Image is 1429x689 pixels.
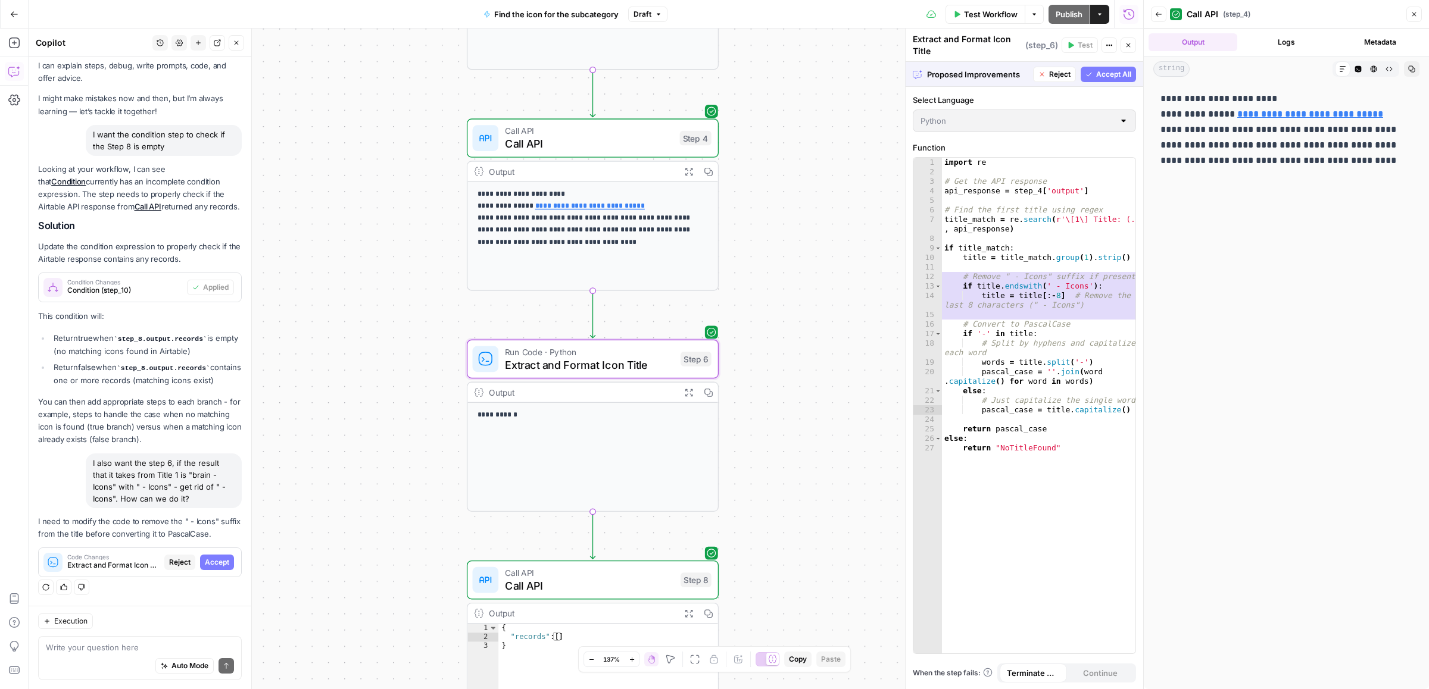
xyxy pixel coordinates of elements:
li: Return when contains one or more records (matching icons exist) [51,361,242,386]
div: 2 [467,632,498,641]
span: Paste [821,654,841,665]
button: Paste [816,652,845,667]
div: 14 [913,291,942,310]
span: Call API [505,124,673,137]
div: 4 [913,186,942,196]
button: Metadata [1336,33,1424,51]
p: I need to modify the code to remove the " - Icons" suffix from the title before converting it to ... [38,515,242,540]
div: 25 [913,424,942,434]
button: Logs [1242,33,1331,51]
span: Proposed Improvements [927,68,1028,80]
span: Auto Mode [171,660,208,671]
button: Execution [38,613,93,629]
div: 16 [913,320,942,329]
span: Call API [505,578,674,594]
div: 5 [913,196,942,205]
input: Python [921,115,1114,127]
a: When the step fails: [913,668,993,678]
g: Edge from step_4 to step_6 [590,291,595,338]
span: Toggle code folding, rows 21 through 23 [935,386,941,396]
div: 22 [913,396,942,405]
span: Code Changes [67,554,160,560]
div: Step 6 [681,352,712,367]
div: 1 [913,158,942,167]
button: Draft [628,7,667,22]
button: Test [1062,37,1098,53]
div: I also want the step 6, if the result that it takes from Title 1 is "brain - Icons" with " - Icon... [86,453,242,508]
span: Call API [1187,8,1218,20]
span: Accept All [1096,69,1131,80]
button: Continue [1067,663,1134,682]
button: Accept All [1081,67,1136,82]
div: Run Code · PythonExtract and Format Icon TitleStep 6Output**** **** * [467,340,719,512]
div: 26 [913,434,942,443]
span: Toggle code folding, rows 9 through 25 [935,243,941,253]
p: I can explain steps, debug, write prompts, code, and offer advice. [38,59,242,84]
div: Extract and Format Icon Title [913,33,1058,57]
span: Copy [789,654,807,665]
p: You can then add appropriate steps to each branch - for example, steps to handle the case when no... [38,396,242,446]
div: 24 [913,415,942,424]
div: 9 [913,243,942,253]
div: 3 [913,177,942,186]
span: Toggle code folding, rows 26 through 27 [935,434,941,443]
span: Test Workflow [964,8,1018,20]
div: 6 [913,205,942,215]
div: Output [489,386,674,399]
div: 17 [913,329,942,339]
p: Update the condition expression to properly check if the Airtable response contains any records. [38,240,242,265]
span: Extract and Format Icon Title [505,356,674,372]
button: Output [1149,33,1237,51]
g: Edge from step_9 to step_4 [590,70,595,117]
span: Reject [1049,69,1071,80]
p: I might make mistakes now and then, but I’m always learning — let’s tackle it together! [38,92,242,117]
span: Extract and Format Icon Title (step_6) [67,560,160,571]
button: Publish [1049,5,1090,24]
span: Condition Changes [67,279,182,285]
div: 21 [913,386,942,396]
h2: Solution [38,220,242,231]
button: Accept [200,555,234,570]
button: Reject [164,555,195,570]
span: Draft [634,9,651,20]
span: Toggle code folding, rows 1 through 3 [489,624,498,632]
div: Step 8 [681,572,712,587]
span: Toggle code folding, rows 13 through 14 [935,281,941,291]
span: Accept [205,557,229,568]
div: 2 [913,167,942,177]
div: 15 [913,310,942,320]
span: Condition (step_10) [67,285,182,296]
span: Publish [1056,8,1082,20]
div: Copilot [36,37,149,49]
span: Continue [1083,667,1118,679]
div: Step 4 [680,131,712,146]
div: 12 [913,272,942,281]
div: 8 [913,234,942,243]
strong: true [78,333,93,343]
span: Call API [505,136,673,152]
g: Edge from step_6 to step_8 [590,512,595,559]
code: step_8.output.records [117,365,210,372]
a: Condition [51,177,86,186]
span: Execution [54,616,88,627]
p: This condition will: [38,310,242,322]
a: Call API [135,202,161,211]
div: 23 [913,405,942,415]
div: 1 [467,624,498,632]
button: Applied [187,280,234,295]
div: 19 [913,358,942,367]
span: Find the icon for the subcategory [494,8,619,20]
span: ( step_4 ) [1223,9,1250,20]
p: Looking at your workflow, I can see that currently has an incomplete condition expression. The st... [38,163,242,214]
span: Applied [203,282,229,293]
span: 137% [603,654,620,664]
li: Return when is empty (no matching icons found in Airtable) [51,332,242,357]
span: Call API [505,566,674,579]
span: Test [1078,40,1093,51]
div: 10 [913,253,942,262]
div: 11 [913,262,942,272]
span: Run Code · Python [505,345,674,358]
span: string [1153,61,1190,77]
div: 13 [913,281,942,291]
